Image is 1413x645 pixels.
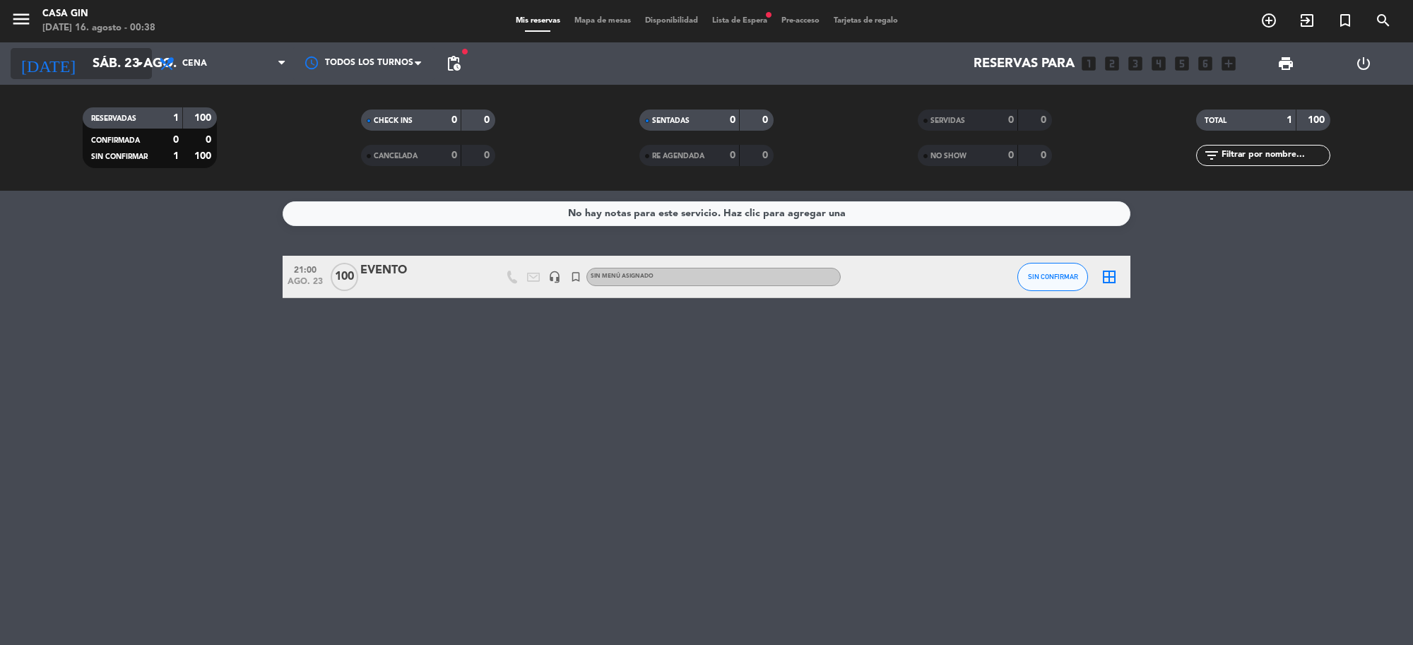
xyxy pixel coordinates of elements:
strong: 100 [194,151,214,161]
div: EVENTO [360,261,480,280]
span: print [1277,55,1294,72]
div: [DATE] 16. agosto - 00:38 [42,21,155,35]
span: CANCELADA [374,153,418,160]
span: 100 [331,263,358,291]
span: fiber_manual_record [764,11,773,19]
span: Lista de Espera [705,17,774,25]
span: SENTADAS [652,117,690,124]
div: LOG OUT [1325,42,1402,85]
span: NO SHOW [930,153,966,160]
i: headset_mic [548,271,561,283]
i: power_settings_new [1355,55,1372,72]
strong: 100 [194,113,214,123]
strong: 0 [484,115,492,125]
span: Mapa de mesas [567,17,638,25]
strong: 0 [484,150,492,160]
strong: 1 [173,151,179,161]
span: 21:00 [288,261,323,277]
strong: 100 [1308,115,1328,125]
strong: 0 [451,150,457,160]
span: SERVIDAS [930,117,965,124]
span: fiber_manual_record [461,47,469,56]
i: looks_5 [1173,54,1191,73]
strong: 0 [762,150,771,160]
strong: 0 [730,150,735,160]
i: filter_list [1203,147,1220,164]
strong: 1 [173,113,179,123]
i: arrow_drop_down [131,55,148,72]
i: turned_in_not [569,271,582,283]
span: ago. 23 [288,277,323,293]
strong: 0 [1041,115,1049,125]
strong: 0 [206,135,214,145]
i: looks_3 [1126,54,1145,73]
i: [DATE] [11,48,85,79]
span: CHECK INS [374,117,413,124]
span: Disponibilidad [638,17,705,25]
span: Pre-acceso [774,17,827,25]
span: RE AGENDADA [652,153,704,160]
span: CONFIRMADA [91,137,140,144]
i: exit_to_app [1299,12,1316,29]
strong: 0 [173,135,179,145]
strong: 0 [451,115,457,125]
span: pending_actions [445,55,462,72]
button: SIN CONFIRMAR [1017,263,1088,291]
span: TOTAL [1205,117,1226,124]
strong: 0 [730,115,735,125]
i: search [1375,12,1392,29]
i: add_circle_outline [1260,12,1277,29]
span: SIN CONFIRMAR [1028,273,1078,280]
input: Filtrar por nombre... [1220,148,1330,163]
i: menu [11,8,32,30]
i: add_box [1219,54,1238,73]
div: No hay notas para este servicio. Haz clic para agregar una [568,206,846,222]
strong: 0 [1041,150,1049,160]
button: menu [11,8,32,35]
span: Sin menú asignado [591,273,654,279]
strong: 0 [1008,150,1014,160]
span: Tarjetas de regalo [827,17,905,25]
strong: 1 [1287,115,1292,125]
i: border_all [1101,268,1118,285]
i: looks_one [1080,54,1098,73]
strong: 0 [762,115,771,125]
i: looks_6 [1196,54,1214,73]
i: looks_two [1103,54,1121,73]
span: RESERVADAS [91,115,136,122]
span: Cena [182,59,207,69]
strong: 0 [1008,115,1014,125]
span: Mis reservas [509,17,567,25]
span: SIN CONFIRMAR [91,153,148,160]
div: Casa Gin [42,7,155,21]
span: Reservas para [974,56,1075,71]
i: looks_4 [1149,54,1168,73]
i: turned_in_not [1337,12,1354,29]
